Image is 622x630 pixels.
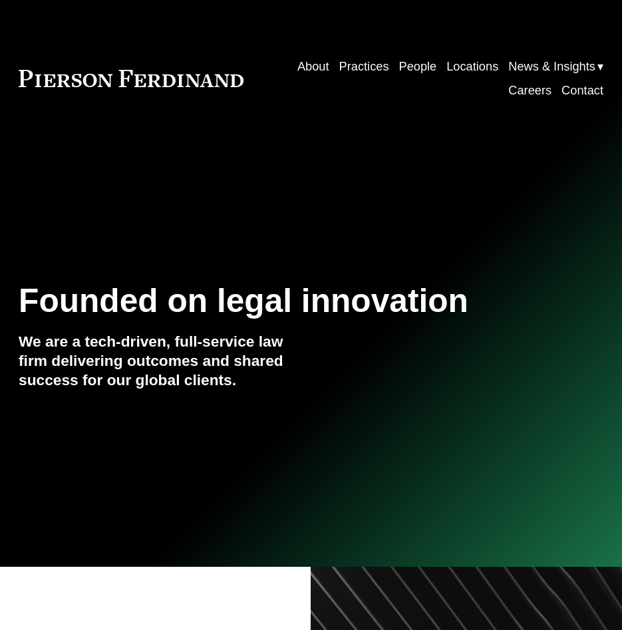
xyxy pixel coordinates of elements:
[297,55,329,79] a: About
[561,79,603,102] a: Contact
[19,332,311,390] h4: We are a tech-driven, full-service law firm delivering outcomes and shared success for our global...
[508,55,603,79] a: folder dropdown
[446,55,498,79] a: Locations
[398,55,436,79] a: People
[508,56,595,78] span: News & Insights
[339,55,389,79] a: Practices
[19,282,506,320] h1: Founded on legal innovation
[508,79,551,102] a: Careers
